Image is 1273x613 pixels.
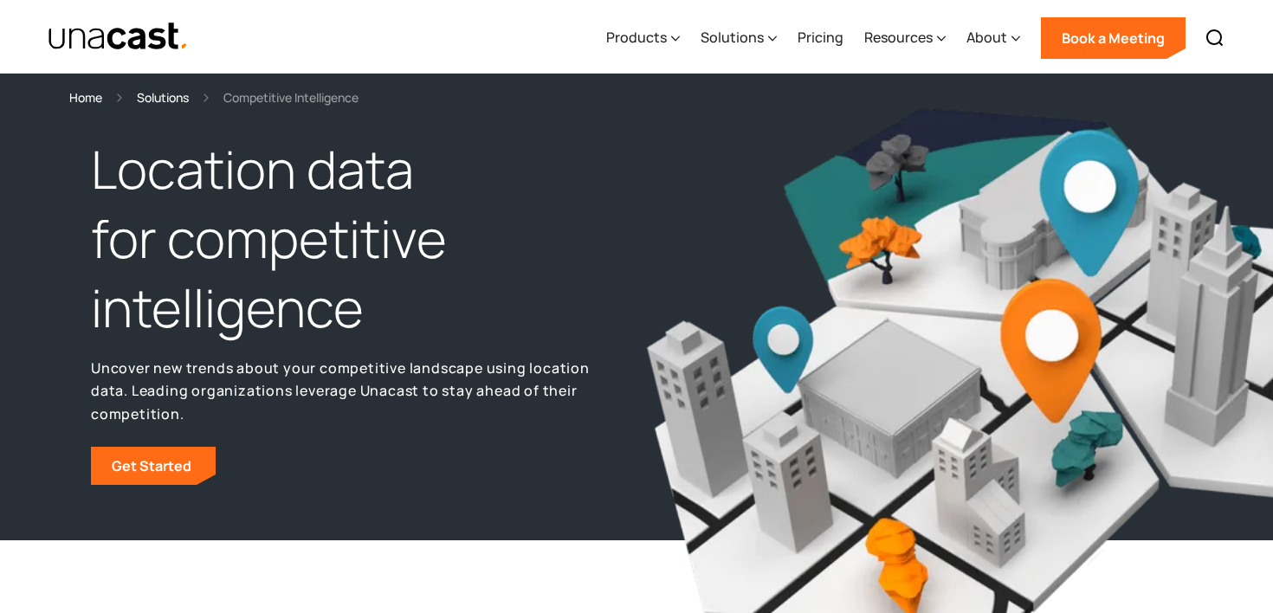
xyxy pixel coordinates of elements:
[223,87,359,107] div: Competitive Intelligence
[966,27,1007,48] div: About
[606,27,667,48] div: Products
[91,135,628,342] h1: Location data for competitive intelligence
[91,447,216,485] a: Get Started
[69,87,102,107] a: Home
[864,27,933,48] div: Resources
[91,357,628,426] p: Uncover new trends about your competitive landscape using location data. Leading organizations le...
[48,22,189,52] img: Unacast text logo
[1205,28,1225,48] img: Search icon
[137,87,189,107] a: Solutions
[701,27,764,48] div: Solutions
[798,3,843,74] a: Pricing
[1041,17,1186,59] a: Book a Meeting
